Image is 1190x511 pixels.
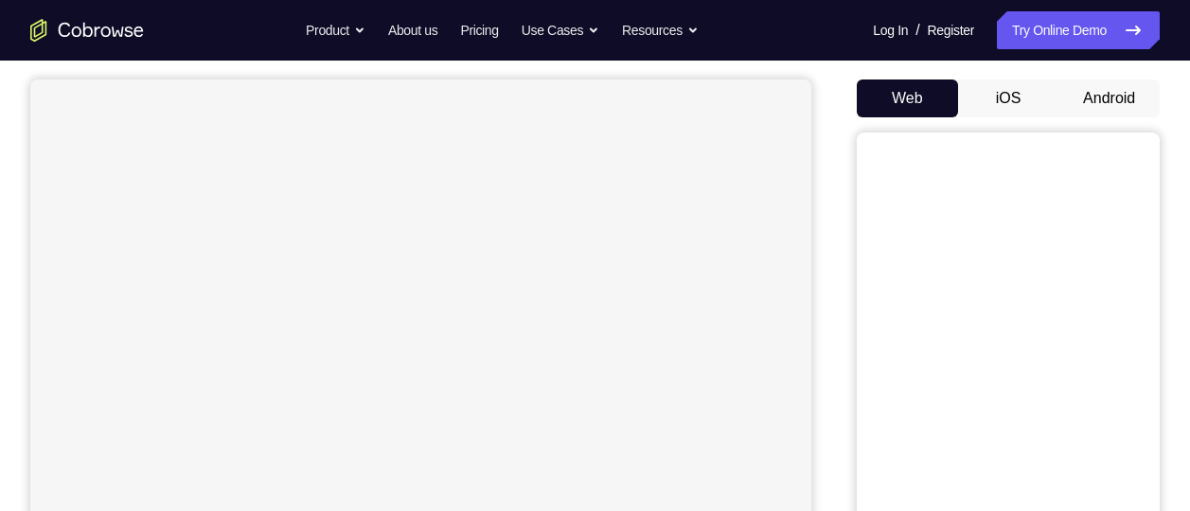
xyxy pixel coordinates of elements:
button: Web [857,79,958,117]
button: Resources [622,11,699,49]
button: Product [306,11,365,49]
span: / [915,19,919,42]
a: Log In [873,11,908,49]
a: Try Online Demo [997,11,1160,49]
a: Pricing [460,11,498,49]
a: Go to the home page [30,19,144,42]
a: Register [928,11,974,49]
button: iOS [958,79,1059,117]
button: Android [1058,79,1160,117]
button: Use Cases [522,11,599,49]
a: About us [388,11,437,49]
